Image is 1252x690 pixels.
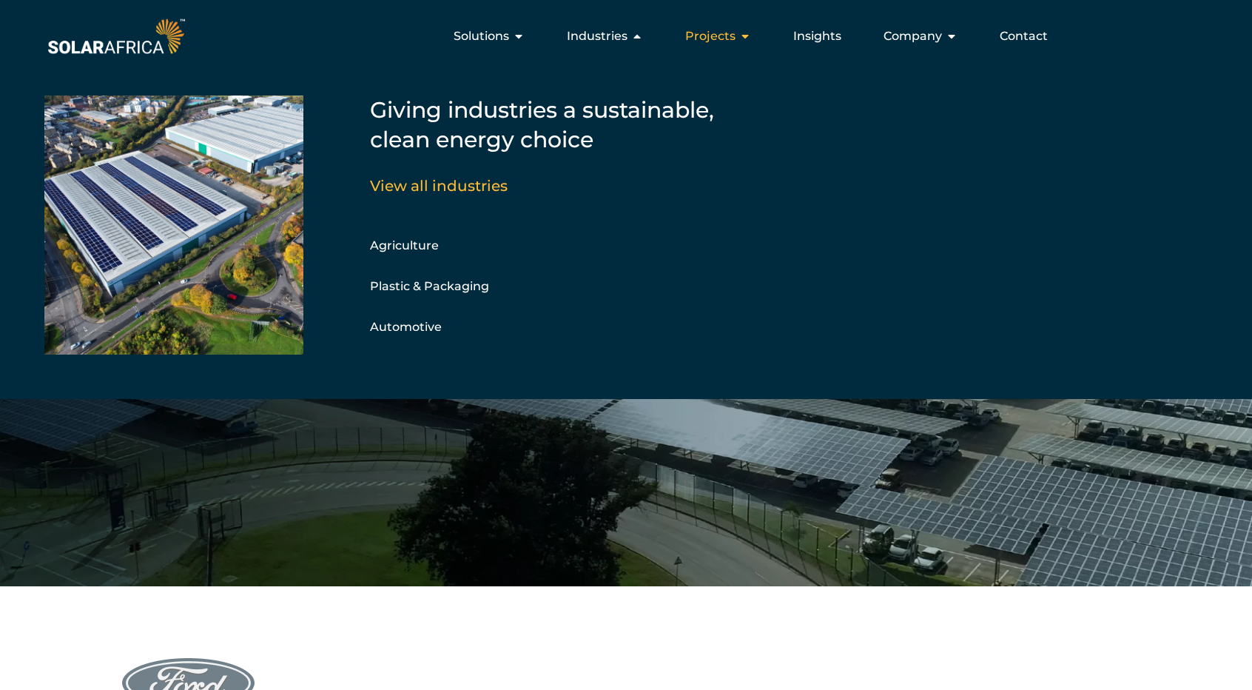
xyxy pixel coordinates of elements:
nav: Menu [188,21,1060,51]
div: Menu Toggle [188,21,1060,51]
span: Company [884,27,942,45]
a: Agriculture [370,238,439,252]
span: Projects [685,27,736,45]
a: Contact [1000,27,1048,45]
span: Industries [567,27,627,45]
a: Automotive [370,320,442,334]
a: Plastic & Packaging [370,279,489,293]
h5: Giving industries a sustainable, clean energy choice [370,96,740,155]
span: Solutions [454,27,509,45]
a: View all industries [370,177,508,195]
a: Insights [793,27,841,45]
